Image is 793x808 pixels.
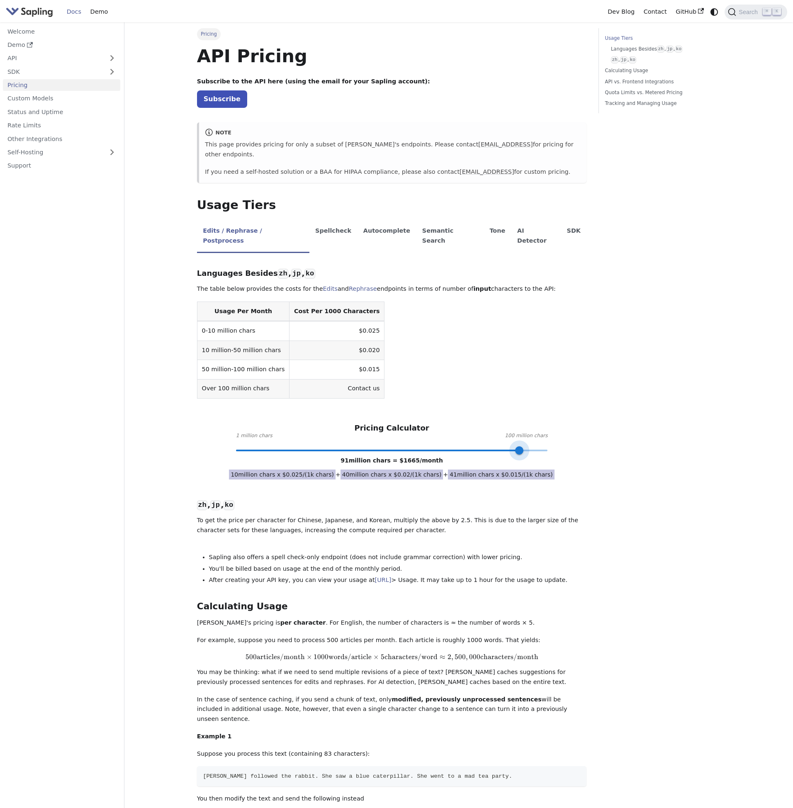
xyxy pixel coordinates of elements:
[203,773,512,779] span: [PERSON_NAME] followed the rabbit. She saw a blue caterpillar. She went to a mad tea party.
[291,269,302,279] code: jp
[197,360,289,379] td: 50 million-100 million chars
[314,652,328,661] span: 1000
[197,28,587,40] nav: Breadcrumbs
[229,470,336,479] span: 10 million chars x $ 0.025 /(1k chars)
[197,90,247,107] a: Subscribe
[460,168,514,175] a: [EMAIL_ADDRESS]
[86,5,112,18] a: Demo
[306,652,312,661] span: ×
[611,45,715,53] a: Languages Besideszh,jp,ko
[381,652,384,661] span: 5
[375,577,392,583] a: [URL]
[3,66,104,78] a: SDK
[289,302,384,321] th: Cost Per 1000 Characters
[473,285,491,292] strong: input
[62,5,86,18] a: Docs
[505,432,547,440] span: 100 million chars
[289,379,384,398] td: Contact us
[480,652,538,661] span: characters/month
[3,119,120,131] a: Rate Limits
[455,652,466,661] span: 500
[341,470,443,479] span: 40 million chars x $ 0.02 /(1k chars)
[197,516,587,535] p: To get the price per character for Chinese, Japanese, and Korean, multiply the above by 2.5. This...
[416,220,484,253] li: Semantic Search
[639,5,671,18] a: Contact
[209,552,587,562] li: Sapling also offers a spell check-only endpoint (does not include grammar correction) with lower ...
[197,500,207,510] code: zh
[197,302,289,321] th: Usage Per Month
[384,652,438,661] span: characters/word
[197,618,587,628] p: [PERSON_NAME]'s pricing is . For English, the number of characters is ≈ the number of words × 5.
[605,34,718,42] a: Usage Tiers
[357,220,416,253] li: Autocomplete
[197,794,587,804] p: You then modify the text and send the following instead
[224,500,234,510] code: ko
[373,652,379,661] span: ×
[448,652,451,661] span: 2
[354,423,429,433] h3: Pricing Calculator
[197,601,587,612] h2: Calculating Usage
[708,6,720,18] button: Switch between dark and light mode (currently system mode)
[484,220,511,253] li: Tone
[773,8,781,15] kbd: K
[605,67,718,75] a: Calculating Usage
[3,106,120,118] a: Status and Uptime
[629,56,636,63] code: ko
[3,92,120,105] a: Custom Models
[6,6,56,18] a: Sapling.ai
[448,470,555,479] span: 41 million chars x $ 0.015 /(1k chars)
[104,52,120,64] button: Expand sidebar category 'API'
[197,667,587,687] p: You may be thinking: what if we need to send multiple revisions of a piece of text? [PERSON_NAME]...
[197,78,430,85] strong: Subscribe to the API here (using the email for your Sapling account):
[278,269,288,279] code: zh
[197,321,289,341] td: 0-10 million chars
[197,635,587,645] p: For example, suppose you need to process 500 articles per month. Each article is roughly 1000 wor...
[197,198,587,213] h2: Usage Tiers
[736,9,763,15] span: Search
[197,500,587,510] h3: , ,
[611,56,618,63] code: zh
[3,39,120,51] a: Demo
[763,8,771,15] kbd: ⌘
[197,695,587,724] p: In the case of sentence caching, if you send a chunk of text, only will be included in additional...
[3,79,120,91] a: Pricing
[611,56,715,64] a: zh,jp,ko
[289,360,384,379] td: $0.015
[197,733,232,740] strong: Example 1
[309,220,358,253] li: Spellcheck
[209,575,587,585] li: After creating your API key, you can view your usage at > Usage. It may take up to 1 hour for the...
[725,5,787,19] button: Search (Command+K)
[3,25,120,37] a: Welcome
[469,652,480,661] span: 000
[289,321,384,341] td: $0.025
[349,285,377,292] a: Rephrase
[3,133,120,145] a: Other Integrations
[197,269,587,278] h3: Languages Besides , ,
[328,652,372,661] span: words/article
[197,45,587,67] h1: API Pricing
[197,379,289,398] td: Over 100 million chars
[451,652,453,661] span: ,
[205,140,581,160] p: This page provides pricing for only a subset of [PERSON_NAME]'s endpoints. Please contact for pri...
[304,269,315,279] code: ko
[257,652,305,661] span: articles/month
[666,46,674,53] code: jp
[443,471,448,478] span: +
[236,432,272,440] span: 1 million chars
[197,749,587,759] p: Suppose you process this text (containing 83 characters):
[440,652,445,661] span: ≈
[323,285,338,292] a: Edits
[3,146,120,158] a: Self-Hosting
[341,457,443,464] span: 91 million chars = $ 1665 /month
[605,78,718,86] a: API vs. Frontend Integrations
[603,5,639,18] a: Dev Blog
[511,220,561,253] li: AI Detector
[197,220,309,253] li: Edits / Rephrase / Postprocess
[104,66,120,78] button: Expand sidebar category 'SDK'
[3,52,104,64] a: API
[392,696,541,703] strong: modified, previously unprocessed sentences
[671,5,708,18] a: GitHub
[197,284,587,294] p: The table below provides the costs for the and endpoints in terms of number of characters to the ...
[197,341,289,360] td: 10 million-50 million chars
[675,46,682,53] code: ko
